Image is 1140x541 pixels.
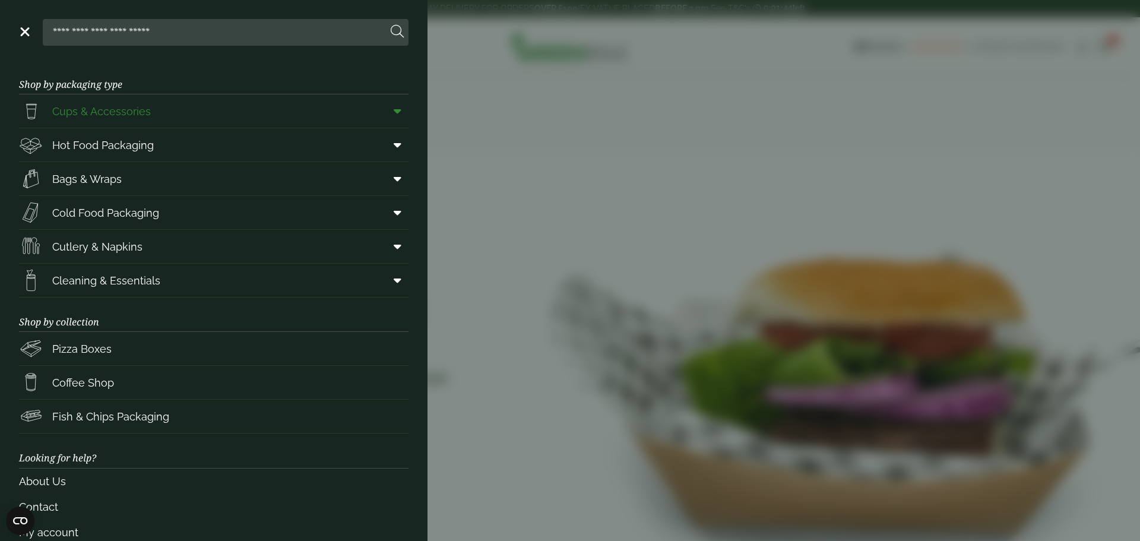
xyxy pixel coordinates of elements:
a: Contact [19,494,408,520]
img: PintNhalf_cup.svg [19,99,43,123]
img: Cutlery.svg [19,235,43,258]
span: Coffee Shop [52,375,114,391]
span: Cutlery & Napkins [52,239,142,255]
img: Pizza_boxes.svg [19,337,43,360]
a: Cleaning & Essentials [19,264,408,297]
span: Cold Food Packaging [52,205,159,221]
img: Deli_box.svg [19,133,43,157]
a: About Us [19,469,408,494]
h3: Shop by collection [19,298,408,332]
a: Cold Food Packaging [19,196,408,229]
h3: Looking for help? [19,434,408,468]
img: Paper_carriers.svg [19,167,43,191]
img: Sandwich_box.svg [19,201,43,224]
button: Open CMP widget [6,507,34,535]
span: Cups & Accessories [52,103,151,119]
a: Coffee Shop [19,366,408,399]
a: Cutlery & Napkins [19,230,408,263]
h3: Shop by packaging type [19,60,408,94]
a: Hot Food Packaging [19,128,408,162]
img: HotDrink_paperCup.svg [19,371,43,394]
img: FishNchip_box.svg [19,404,43,428]
a: Bags & Wraps [19,162,408,195]
span: Fish & Chips Packaging [52,409,169,425]
span: Hot Food Packaging [52,137,154,153]
img: open-wipe.svg [19,268,43,292]
a: Cups & Accessories [19,94,408,128]
span: Cleaning & Essentials [52,273,160,289]
span: Pizza Boxes [52,341,112,357]
span: Bags & Wraps [52,171,122,187]
a: Fish & Chips Packaging [19,400,408,433]
a: Pizza Boxes [19,332,408,365]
